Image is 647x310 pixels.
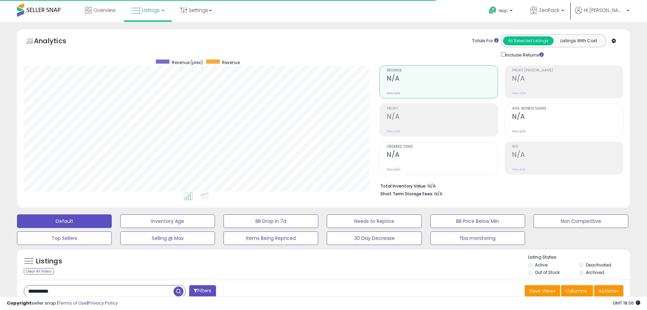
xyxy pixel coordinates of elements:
[120,231,215,245] button: Selling @ Max
[434,191,443,197] span: N/A
[387,107,498,111] span: Profit
[142,7,160,14] span: Listings
[512,129,525,133] small: Prev: N/A
[503,36,554,45] button: All Selected Listings
[387,167,400,172] small: Prev: N/A
[512,69,623,72] span: Profit [PERSON_NAME]
[553,36,604,45] button: Listings With Cost
[387,69,498,72] span: Revenue
[525,285,560,297] button: Save View
[534,214,628,228] button: Non Competitive
[586,262,611,268] label: Deactivated
[387,129,400,133] small: Prev: N/A
[24,268,54,275] div: Clear All Filters
[499,8,508,14] span: Help
[7,300,32,306] strong: Copyright
[387,145,498,149] span: Ordered Items
[539,7,559,14] span: ZenPack
[472,38,499,44] div: Totals For
[488,6,497,15] i: Get Help
[223,214,318,228] button: BB Drop in 7d
[387,151,498,160] h2: N/A
[512,145,623,149] span: ROI
[575,7,629,22] a: Hi [PERSON_NAME]
[223,231,318,245] button: Items Being Repriced
[594,285,623,297] button: Actions
[17,231,112,245] button: Top Sellers
[535,270,560,275] label: Out of Stock
[512,151,623,160] h2: N/A
[7,300,118,307] div: seller snap | |
[36,257,62,266] h5: Listings
[380,183,427,189] b: Total Inventory Value:
[512,113,623,122] h2: N/A
[387,113,498,122] h2: N/A
[430,214,525,228] button: BB Price Below Min
[512,107,623,111] span: Avg. Buybox Share
[512,91,525,95] small: Prev: N/A
[561,285,593,297] button: Columns
[120,214,215,228] button: Inventory Age
[512,167,525,172] small: Prev: N/A
[34,36,79,47] h5: Analytics
[380,191,433,197] b: Short Term Storage Fees:
[430,231,525,245] button: fba monitoring
[222,60,240,65] span: Revenue
[528,254,630,261] p: Listing States:
[58,300,87,306] a: Terms of Use
[586,270,604,275] label: Archived
[387,91,400,95] small: Prev: N/A
[387,75,498,84] h2: N/A
[380,181,618,190] li: N/A
[512,75,623,84] h2: N/A
[496,51,552,59] div: Include Returns
[93,7,115,14] span: Overview
[189,285,216,297] button: Filters
[613,300,640,306] span: 2025-08-13 18:06 GMT
[584,7,625,14] span: Hi [PERSON_NAME]
[327,231,421,245] button: 30 Day Decrease
[17,214,112,228] button: Default
[565,288,587,294] span: Columns
[172,60,203,65] span: Revenue (prev)
[535,262,547,268] label: Active
[327,214,421,228] button: Needs to Reprice
[88,300,118,306] a: Privacy Policy
[483,1,519,22] a: Help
